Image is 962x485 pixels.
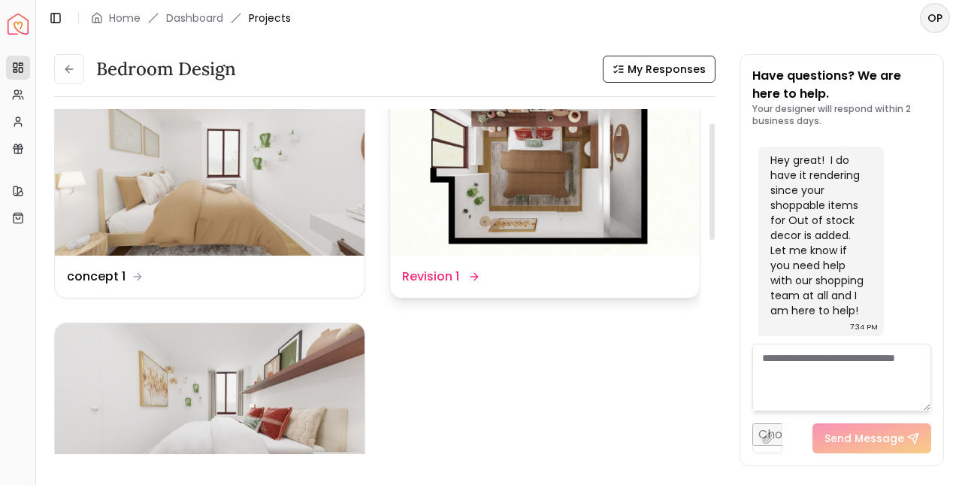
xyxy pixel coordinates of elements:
div: 7:34 PM [850,320,878,335]
dd: Revision 1 [402,268,459,286]
button: My Responses [603,56,715,83]
a: Home [109,11,141,26]
div: Hey great! I do have it rendering since your shoppable items for Out of stock decor is added. Let... [770,153,869,318]
img: Spacejoy Logo [8,14,29,35]
nav: breadcrumb [91,11,291,26]
p: Have questions? We are here to help. [752,67,931,103]
span: OP [921,5,948,32]
a: Spacejoy [8,14,29,35]
p: Your designer will respond within 2 business days. [752,103,931,127]
span: Projects [249,11,291,26]
h3: Bedroom design [96,57,236,81]
a: concept 1concept 1 [54,80,365,299]
img: Revision 1 [390,81,700,256]
button: OP [920,3,950,33]
dd: concept 1 [67,268,126,286]
a: Dashboard [166,11,223,26]
span: My Responses [628,62,706,77]
a: Revision 1Revision 1 [389,80,700,299]
img: concept 1 [55,81,365,256]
